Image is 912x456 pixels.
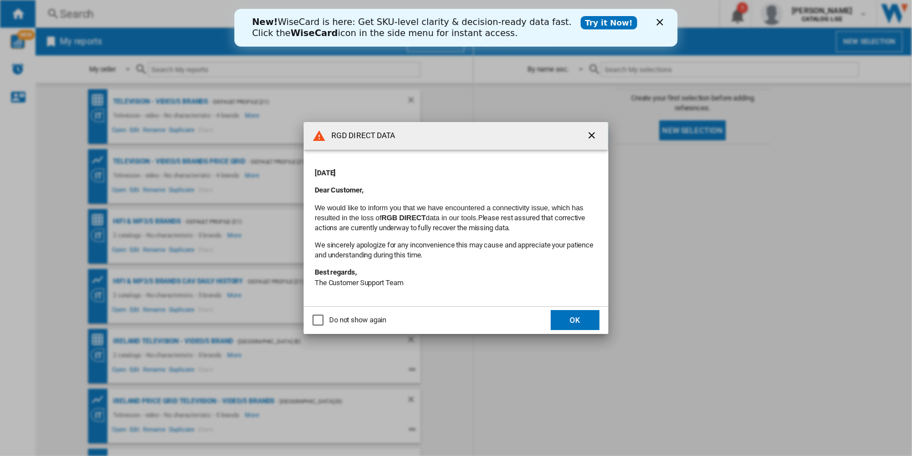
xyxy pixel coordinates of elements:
button: OK [551,310,600,330]
div: Do not show again [329,315,386,325]
font: We would like to inform you that we have encountered a connectivity issue, which has resulted in ... [315,204,583,222]
p: Please rest assured that corrective actions are currently underway to fully recover the missing d... [315,203,597,234]
ng-md-icon: getI18NText('BUTTONS.CLOSE_DIALOG') [586,130,600,143]
p: We sincerely apologize for any inconvenience this may cause and appreciate your patience and unde... [315,240,597,260]
strong: Dear Customer, [315,186,363,194]
h4: RGD DIRECT DATA [326,130,396,141]
div: Close [422,10,433,17]
iframe: Intercom live chat banner [234,9,678,47]
button: getI18NText('BUTTONS.CLOSE_DIALOG') [582,125,604,147]
font: data in our tools. [426,214,478,222]
p: The Customer Support Team [315,267,597,287]
md-checkbox: Do not show again [312,315,386,326]
b: RGB DIRECT [382,214,426,222]
strong: [DATE] [315,169,336,177]
strong: Best regards, [315,268,357,276]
